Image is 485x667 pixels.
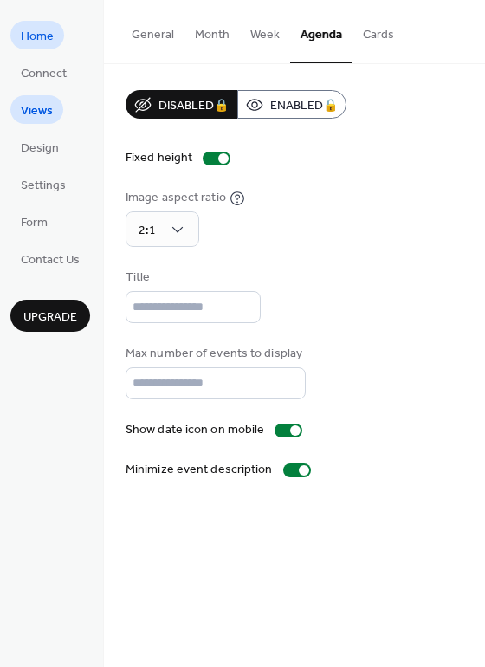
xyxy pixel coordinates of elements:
a: Contact Us [10,244,90,273]
button: Upgrade [10,300,90,332]
span: Views [21,102,53,120]
a: Connect [10,58,77,87]
div: Image aspect ratio [126,189,226,207]
span: Form [21,214,48,232]
span: Settings [21,177,66,195]
div: Minimize event description [126,461,273,479]
span: Home [21,28,54,46]
div: Title [126,269,257,287]
div: Fixed height [126,149,192,167]
a: Home [10,21,64,49]
a: Design [10,133,69,161]
span: Contact Us [21,251,80,269]
span: 2:1 [139,219,156,243]
div: Max number of events to display [126,345,302,363]
a: Settings [10,170,76,198]
span: Design [21,139,59,158]
span: Connect [21,65,67,83]
a: Views [10,95,63,124]
a: Form [10,207,58,236]
span: Upgrade [23,308,77,327]
div: Show date icon on mobile [126,421,264,439]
